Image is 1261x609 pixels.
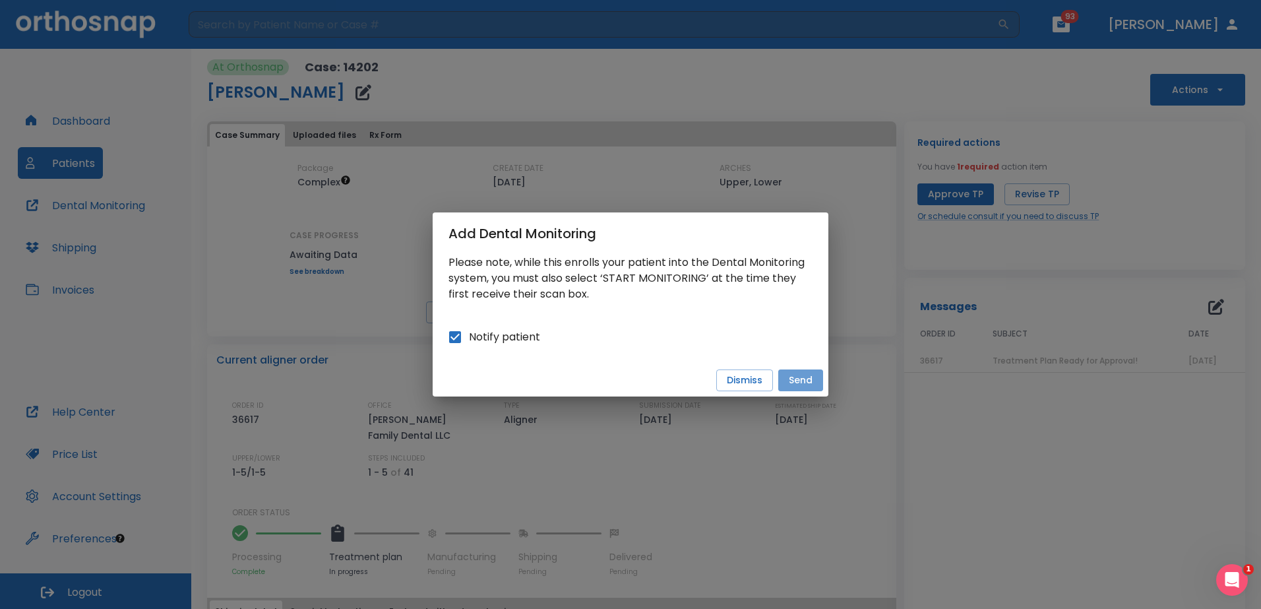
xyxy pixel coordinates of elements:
button: Dismiss [716,369,773,391]
span: Notify patient [469,329,540,345]
span: 1 [1243,564,1254,575]
p: Please note, while this enrolls your patient into the Dental Monitoring system, you must also sel... [448,255,813,302]
h2: Add Dental Monitoring [433,212,828,255]
button: Send [778,369,823,391]
iframe: Intercom live chat [1216,564,1248,596]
